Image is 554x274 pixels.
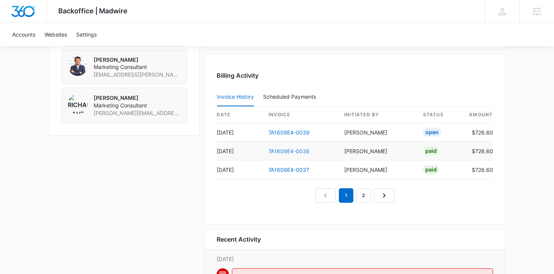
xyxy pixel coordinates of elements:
a: Accounts [8,23,40,46]
span: Backoffice | Madwire [58,7,128,15]
span: Marketing Consultant [94,102,180,109]
a: Page 2 [356,188,371,203]
span: [EMAIL_ADDRESS][PERSON_NAME][DOMAIN_NAME] [94,71,180,79]
p: [PERSON_NAME] [94,94,180,102]
td: $726.60 [463,142,493,160]
td: [PERSON_NAME] [338,142,417,160]
td: $726.60 [463,123,493,142]
td: [DATE] [217,160,262,179]
div: Paid [423,146,439,155]
a: Settings [72,23,101,46]
a: 7A1609E4-0039 [268,129,310,136]
span: [PERSON_NAME][EMAIL_ADDRESS][PERSON_NAME][DOMAIN_NAME] [94,109,180,117]
th: Initiated By [338,107,417,123]
a: Websites [40,23,72,46]
a: Next Page [374,188,394,203]
th: status [417,107,463,123]
h6: Recent Activity [217,235,261,244]
th: invoice [262,107,338,123]
td: [PERSON_NAME] [338,160,417,179]
p: [DATE] [217,255,493,263]
img: Richard Sauter [68,94,88,114]
th: date [217,107,262,123]
a: 7A1609E4-0038 [268,148,310,154]
div: Scheduled Payments [263,94,319,99]
a: 7A1609E4-0037 [268,167,309,173]
h3: Billing Activity [217,71,493,80]
img: Jordan Skolnick [68,56,88,76]
button: Invoice History [217,88,254,106]
p: [PERSON_NAME] [94,56,180,64]
td: $726.60 [463,160,493,179]
nav: Pagination [315,188,394,203]
td: [DATE] [217,123,262,142]
div: Paid [423,165,439,174]
em: 1 [339,188,353,203]
span: Marketing Consultant [94,63,180,71]
th: amount [463,107,493,123]
td: [DATE] [217,142,262,160]
td: [PERSON_NAME] [338,123,417,142]
div: Open [423,128,441,137]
